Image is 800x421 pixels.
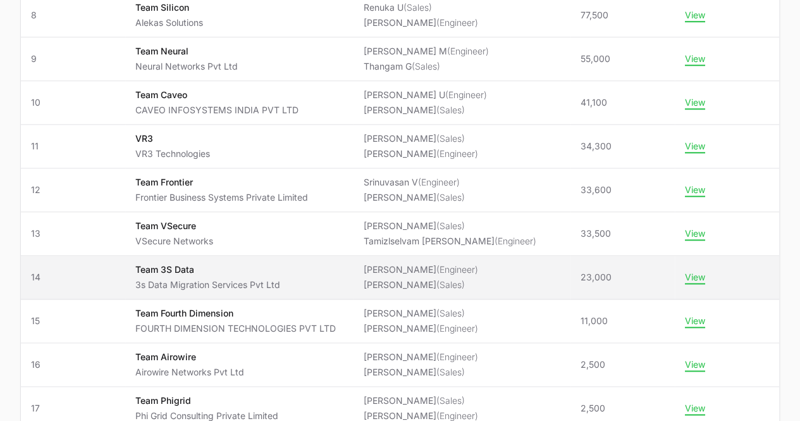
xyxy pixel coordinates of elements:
[364,351,478,363] li: [PERSON_NAME]
[135,89,298,101] p: Team Caveo
[364,235,536,248] li: Tamizlselvam [PERSON_NAME]
[436,17,478,28] span: (Engineer)
[581,402,605,415] span: 2,500
[364,132,478,145] li: [PERSON_NAME]
[436,410,478,421] span: (Engineer)
[31,227,115,240] span: 13
[436,351,478,362] span: (Engineer)
[581,227,611,240] span: 33,500
[31,96,115,109] span: 10
[685,141,705,152] button: View
[31,315,115,327] span: 15
[447,46,489,56] span: (Engineer)
[31,9,115,22] span: 8
[31,358,115,371] span: 16
[436,308,465,318] span: (Sales)
[364,279,478,291] li: [PERSON_NAME]
[581,184,612,196] span: 33,600
[581,96,607,109] span: 41,100
[364,394,478,407] li: [PERSON_NAME]
[364,176,465,189] li: Srinuvasan V
[685,315,705,327] button: View
[581,358,605,371] span: 2,500
[581,140,612,153] span: 34,300
[135,307,336,320] p: Team Fourth Dimension
[412,61,440,72] span: (Sales)
[364,104,487,116] li: [PERSON_NAME]
[364,263,478,276] li: [PERSON_NAME]
[436,367,465,377] span: (Sales)
[685,97,705,108] button: View
[364,191,465,204] li: [PERSON_NAME]
[436,279,465,290] span: (Sales)
[135,148,210,160] p: VR3 Technologies
[364,322,478,335] li: [PERSON_NAME]
[135,394,278,407] p: Team Phigrid
[685,228,705,239] button: View
[436,323,478,334] span: (Engineer)
[364,89,487,101] li: [PERSON_NAME] U
[364,1,478,14] li: Renuka U
[436,104,465,115] span: (Sales)
[495,236,536,246] span: (Engineer)
[135,104,298,116] p: CAVEO INFOSYSTEMS INDIA PVT LTD
[364,307,478,320] li: [PERSON_NAME]
[135,220,213,232] p: Team VSecure
[436,264,478,275] span: (Engineer)
[685,53,705,65] button: View
[31,402,115,415] span: 17
[135,45,238,58] p: Team Neural
[364,366,478,379] li: [PERSON_NAME]
[135,60,238,73] p: Neural Networks Pvt Ltd
[581,271,612,284] span: 23,000
[403,2,432,13] span: (Sales)
[135,322,336,335] p: FOURTH DIMENSION TECHNOLOGIES PVT LTD
[135,191,308,204] p: Frontier Business Systems Private Limited
[581,53,610,65] span: 55,000
[135,279,280,291] p: 3s Data Migration Services Pvt Ltd
[685,359,705,370] button: View
[418,177,460,187] span: (Engineer)
[436,220,465,231] span: (Sales)
[685,272,705,283] button: View
[31,53,115,65] span: 9
[135,366,244,379] p: Airowire Networks Pvt Ltd
[364,16,478,29] li: [PERSON_NAME]
[135,235,213,248] p: VSecure Networks
[135,132,210,145] p: VR3
[31,184,115,196] span: 12
[436,395,465,406] span: (Sales)
[581,9,608,22] span: 77,500
[31,271,115,284] span: 14
[445,89,487,100] span: (Engineer)
[135,16,203,29] p: Alekas Solutions
[364,148,478,160] li: [PERSON_NAME]
[135,263,280,276] p: Team 3S Data
[135,1,203,14] p: Team Silicon
[581,315,608,327] span: 11,000
[135,176,308,189] p: Team Frontier
[135,351,244,363] p: Team Airowire
[364,220,536,232] li: [PERSON_NAME]
[436,148,478,159] span: (Engineer)
[364,45,489,58] li: [PERSON_NAME] M
[436,133,465,144] span: (Sales)
[436,192,465,203] span: (Sales)
[685,184,705,196] button: View
[31,140,115,153] span: 11
[685,9,705,21] button: View
[364,60,489,73] li: Thangam G
[685,403,705,414] button: View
